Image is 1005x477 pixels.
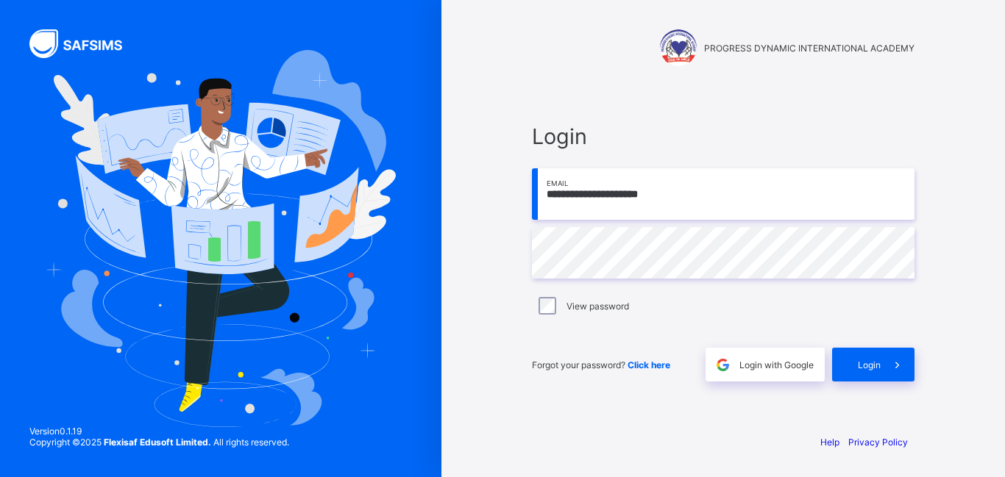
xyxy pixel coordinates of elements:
span: Login [532,123,915,149]
a: Privacy Policy [848,437,908,448]
img: google.396cfc9801f0270233282035f929180a.svg [714,356,731,373]
span: Login [858,359,881,370]
span: Copyright © 2025 All rights reserved. [29,437,289,448]
img: SAFSIMS Logo [29,29,140,58]
span: Forgot your password? [532,359,670,370]
label: View password [567,301,629,312]
span: PROGRESS DYNAMIC INTERNATIONAL ACADEMY [704,43,915,54]
a: Click here [628,359,670,370]
span: Login with Google [739,359,814,370]
span: Version 0.1.19 [29,426,289,437]
img: Hero Image [46,50,396,426]
a: Help [820,437,839,448]
strong: Flexisaf Edusoft Limited. [104,437,211,448]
